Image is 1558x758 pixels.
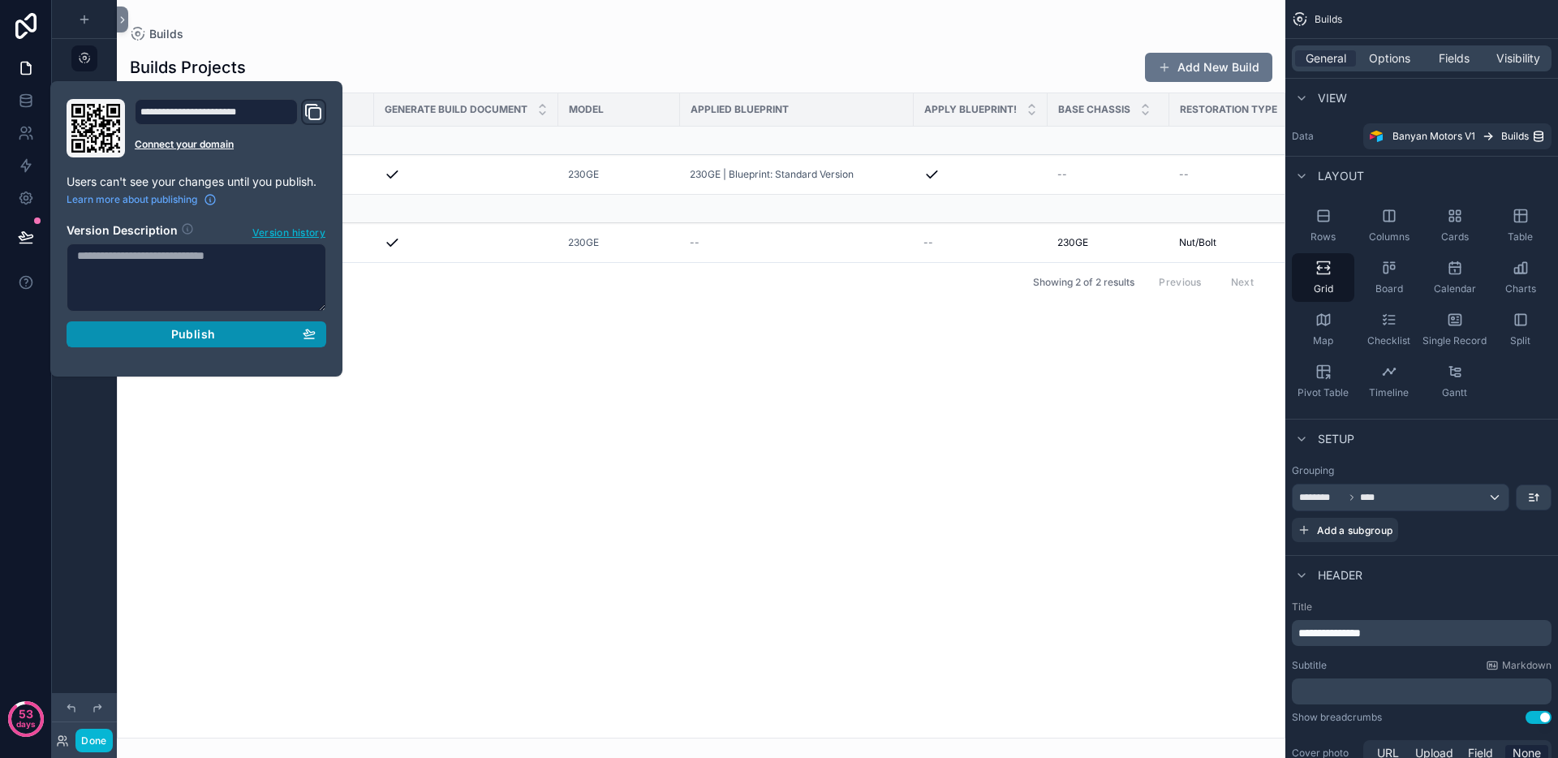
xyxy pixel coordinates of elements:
[1318,168,1364,184] span: Layout
[1369,386,1409,399] span: Timeline
[1292,601,1552,614] label: Title
[1369,50,1410,67] span: Options
[1292,464,1334,477] label: Grouping
[1489,201,1552,250] button: Table
[923,236,1038,249] a: --
[1298,386,1349,399] span: Pivot Table
[1434,282,1476,295] span: Calendar
[1033,276,1134,289] span: Showing 2 of 2 results
[1318,431,1354,447] span: Setup
[1057,236,1160,249] a: 230GE
[1510,334,1530,347] span: Split
[1501,130,1529,143] span: Builds
[135,99,326,157] div: Domain and Custom Link
[1292,201,1354,250] button: Rows
[1179,168,1189,181] span: --
[67,321,326,347] button: Publish
[67,193,217,206] a: Learn more about publishing
[1358,357,1420,406] button: Timeline
[1423,201,1486,250] button: Cards
[1423,357,1486,406] button: Gantt
[1180,103,1277,116] span: Restoration Type
[1508,230,1533,243] span: Table
[690,236,904,249] a: --
[1358,253,1420,302] button: Board
[1363,123,1552,149] a: Banyan Motors V1Builds
[1392,130,1475,143] span: Banyan Motors V1
[1179,168,1298,181] a: --
[1317,524,1392,536] span: Add a subgroup
[1311,230,1336,243] span: Rows
[19,706,33,722] p: 53
[1318,90,1347,106] span: View
[1442,386,1467,399] span: Gantt
[691,103,789,116] span: Applied Blueprint
[252,223,325,239] span: Version history
[1179,236,1216,249] span: Nut/Bolt
[1179,236,1298,249] a: Nut/Bolt
[1292,711,1382,724] div: Show breadcrumbs
[1292,518,1398,542] button: Add a subgroup
[568,236,670,249] a: 230GE
[568,168,670,181] a: 230GE
[1489,253,1552,302] button: Charts
[1367,334,1410,347] span: Checklist
[1057,168,1160,181] a: --
[923,236,933,249] span: --
[568,168,599,181] a: 230GE
[1145,53,1272,82] button: Add New Build
[1439,50,1470,67] span: Fields
[16,713,36,735] p: days
[1292,305,1354,354] button: Map
[1496,50,1540,67] span: Visibility
[1292,678,1552,704] div: scrollable content
[1369,230,1410,243] span: Columns
[568,236,599,249] a: 230GE
[1423,305,1486,354] button: Single Record
[1314,282,1333,295] span: Grid
[1502,659,1552,672] span: Markdown
[1292,253,1354,302] button: Grid
[67,193,197,206] span: Learn more about publishing
[67,174,326,190] p: Users can't see your changes until you publish.
[1441,230,1469,243] span: Cards
[1422,334,1487,347] span: Single Record
[1486,659,1552,672] a: Markdown
[1292,130,1357,143] label: Data
[130,26,183,42] a: Builds
[690,168,904,181] a: 230GE | Blueprint: Standard Version
[149,26,183,42] span: Builds
[1292,659,1327,672] label: Subtitle
[690,168,854,181] a: 230GE | Blueprint: Standard Version
[130,56,246,79] h1: Builds Projects
[1315,13,1342,26] span: Builds
[1318,567,1362,584] span: Header
[252,222,326,240] button: Version history
[1358,305,1420,354] button: Checklist
[1058,103,1130,116] span: Base Chassis
[1313,334,1333,347] span: Map
[1292,620,1552,646] div: scrollable content
[385,103,527,116] span: Generate Build Document
[924,103,1017,116] span: Apply Blueprint!
[171,327,215,342] span: Publish
[569,103,604,116] span: Model
[135,138,326,151] a: Connect your domain
[690,236,699,249] span: --
[1306,50,1346,67] span: General
[1292,357,1354,406] button: Pivot Table
[1057,236,1088,249] span: 230GE
[1375,282,1403,295] span: Board
[75,729,112,752] button: Done
[1489,305,1552,354] button: Split
[1505,282,1536,295] span: Charts
[1370,130,1383,143] img: Airtable Logo
[67,222,178,240] h2: Version Description
[1057,168,1067,181] span: --
[1423,253,1486,302] button: Calendar
[1358,201,1420,250] button: Columns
